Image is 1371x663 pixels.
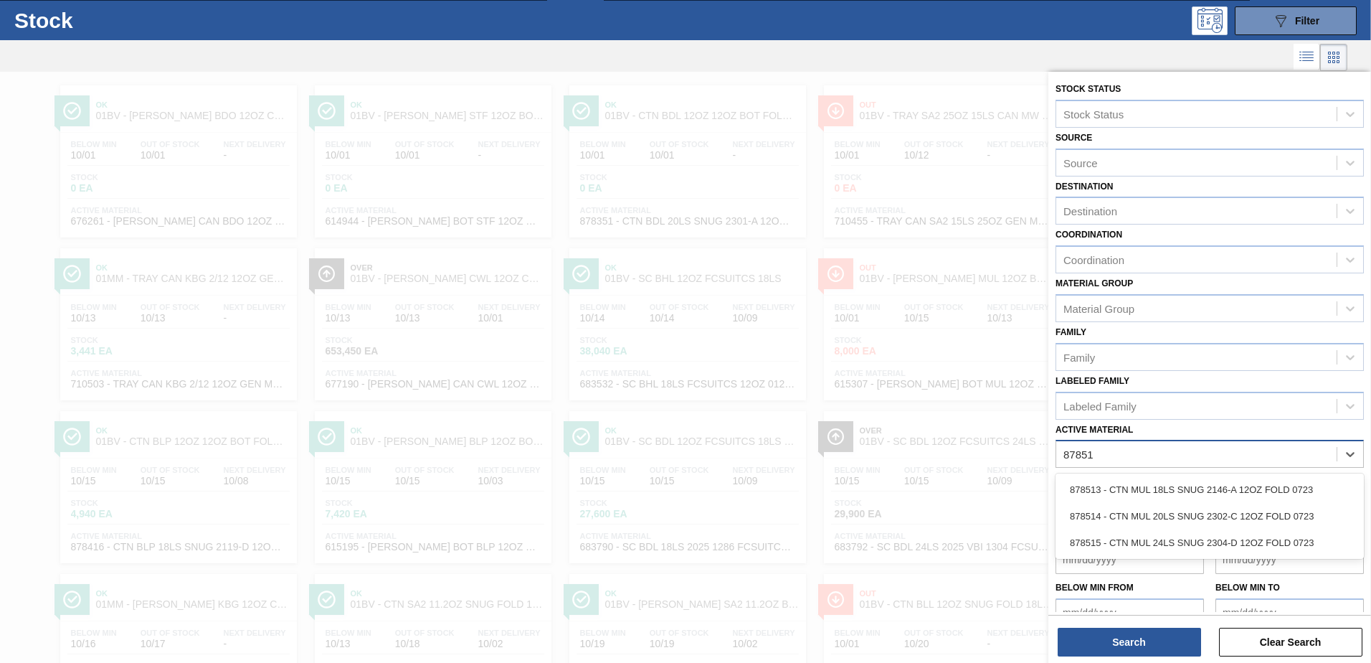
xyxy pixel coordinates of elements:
[1320,44,1347,71] div: Card Vision
[1294,44,1320,71] div: List Vision
[1055,84,1121,94] label: Stock Status
[1055,278,1133,288] label: Material Group
[1055,503,1364,530] div: 878514 - CTN MUL 20LS SNUG 2302-C 12OZ FOLD 0723
[1055,583,1134,593] label: Below Min from
[1063,156,1098,169] div: Source
[1055,376,1129,386] label: Labeled Family
[1063,351,1095,363] div: Family
[1055,530,1364,556] div: 878515 - CTN MUL 24LS SNUG 2304-D 12OZ FOLD 0723
[1063,400,1137,412] div: Labeled Family
[14,12,229,29] h1: Stock
[1055,230,1122,240] label: Coordination
[1063,205,1117,217] div: Destination
[1295,15,1319,27] span: Filter
[1215,598,1364,627] input: mm/dd/yyyy
[1063,108,1124,120] div: Stock Status
[1192,6,1228,35] div: Programming: no user selected
[1235,6,1357,35] button: Filter
[1055,598,1204,627] input: mm/dd/yyyy
[1055,327,1086,337] label: Family
[1055,133,1092,143] label: Source
[1215,545,1364,574] input: mm/dd/yyyy
[1055,476,1364,503] div: 878513 - CTN MUL 18LS SNUG 2146-A 12OZ FOLD 0723
[1063,254,1124,266] div: Coordination
[1215,583,1280,593] label: Below Min to
[1063,302,1134,314] div: Material Group
[1055,545,1204,574] input: mm/dd/yyyy
[1055,182,1113,192] label: Destination
[1055,425,1133,435] label: Active Material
